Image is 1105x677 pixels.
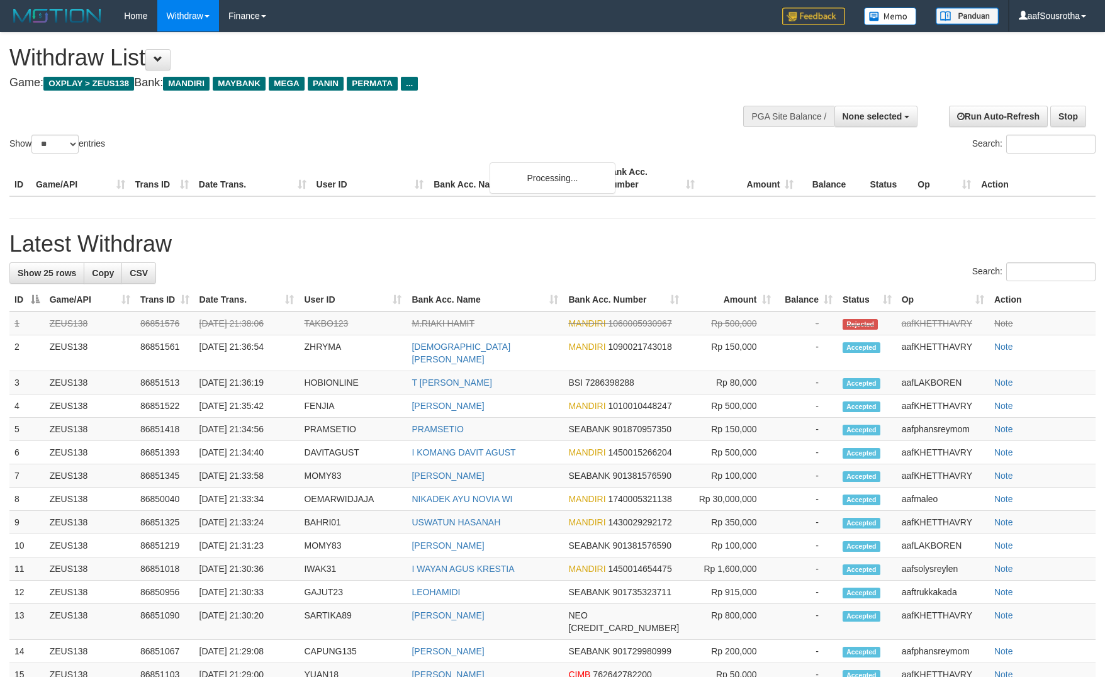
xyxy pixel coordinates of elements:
td: aafKHETTHAVRY [897,335,989,371]
a: M.RIAKI HAMIT [412,318,474,328]
span: ... [401,77,418,91]
a: Note [994,646,1013,656]
td: Rp 500,000 [684,441,775,464]
a: Note [994,318,1013,328]
label: Show entries [9,135,105,154]
td: 9 [9,511,45,534]
th: User ID [311,160,429,196]
td: 86851513 [135,371,194,394]
th: Bank Acc. Number: activate to sort column ascending [563,288,684,311]
span: Copy 1450014654475 to clipboard [608,564,671,574]
td: Rp 200,000 [684,640,775,663]
td: 86851576 [135,311,194,335]
span: Copy 1740005321138 to clipboard [608,494,671,504]
td: aafKHETTHAVRY [897,394,989,418]
span: Copy 1010010448247 to clipboard [608,401,671,411]
td: Rp 350,000 [684,511,775,534]
span: Show 25 rows [18,268,76,278]
td: 86851522 [135,394,194,418]
td: Rp 1,600,000 [684,557,775,581]
div: Processing... [490,162,615,194]
span: BSI [568,378,583,388]
span: Accepted [843,647,880,657]
td: 3 [9,371,45,394]
a: Note [994,424,1013,434]
td: 86851067 [135,640,194,663]
td: CAPUNG135 [299,640,407,663]
span: Copy 1450015266204 to clipboard [608,447,671,457]
th: Amount [700,160,799,196]
a: T [PERSON_NAME] [412,378,491,388]
a: [PERSON_NAME] [412,610,484,620]
th: Bank Acc. Name: activate to sort column ascending [407,288,563,311]
th: Op: activate to sort column ascending [897,288,989,311]
a: Note [994,342,1013,352]
td: [DATE] 21:36:19 [194,371,300,394]
td: aafsolysreylen [897,557,989,581]
span: MANDIRI [568,401,605,411]
td: 86851090 [135,604,194,640]
a: Note [994,471,1013,481]
a: LEOHAMIDI [412,587,460,597]
td: aafLAKBOREN [897,371,989,394]
th: Date Trans.: activate to sort column ascending [194,288,300,311]
a: [PERSON_NAME] [412,540,484,551]
td: 86851219 [135,534,194,557]
td: aaftrukkakada [897,581,989,604]
td: - [776,604,838,640]
span: SEABANK [568,587,610,597]
td: ZEUS138 [45,511,135,534]
td: Rp 150,000 [684,335,775,371]
td: Rp 100,000 [684,534,775,557]
th: Balance [799,160,865,196]
td: [DATE] 21:29:08 [194,640,300,663]
td: [DATE] 21:33:24 [194,511,300,534]
th: User ID: activate to sort column ascending [299,288,407,311]
span: Copy 901735323711 to clipboard [612,587,671,597]
td: 86850040 [135,488,194,511]
td: - [776,640,838,663]
a: Note [994,378,1013,388]
td: ZEUS138 [45,311,135,335]
span: Copy 1090021743018 to clipboard [608,342,671,352]
td: - [776,441,838,464]
td: 86851018 [135,557,194,581]
td: ZEUS138 [45,534,135,557]
td: aafmaleo [897,488,989,511]
a: Note [994,564,1013,574]
td: - [776,557,838,581]
td: Rp 30,000,000 [684,488,775,511]
td: 5 [9,418,45,441]
span: OXPLAY > ZEUS138 [43,77,134,91]
a: Note [994,494,1013,504]
th: Trans ID [130,160,194,196]
td: PRAMSETIO [299,418,407,441]
td: 86851345 [135,464,194,488]
span: MANDIRI [568,494,605,504]
td: IWAK31 [299,557,407,581]
td: Rp 80,000 [684,371,775,394]
td: aafKHETTHAVRY [897,441,989,464]
img: panduan.png [936,8,999,25]
span: CSV [130,268,148,278]
td: ZEUS138 [45,640,135,663]
td: 1 [9,311,45,335]
h1: Withdraw List [9,45,724,70]
td: ZEUS138 [45,418,135,441]
span: Copy 901729980999 to clipboard [612,646,671,656]
td: ZHRYMA [299,335,407,371]
span: SEABANK [568,424,610,434]
td: [DATE] 21:38:06 [194,311,300,335]
a: USWATUN HASANAH [412,517,500,527]
td: ZEUS138 [45,335,135,371]
span: Accepted [843,342,880,353]
span: MANDIRI [568,564,605,574]
td: BAHRI01 [299,511,407,534]
a: Note [994,587,1013,597]
a: Note [994,610,1013,620]
td: 86851418 [135,418,194,441]
h1: Latest Withdraw [9,232,1096,257]
th: Amount: activate to sort column ascending [684,288,775,311]
td: Rp 100,000 [684,464,775,488]
select: Showentries [31,135,79,154]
